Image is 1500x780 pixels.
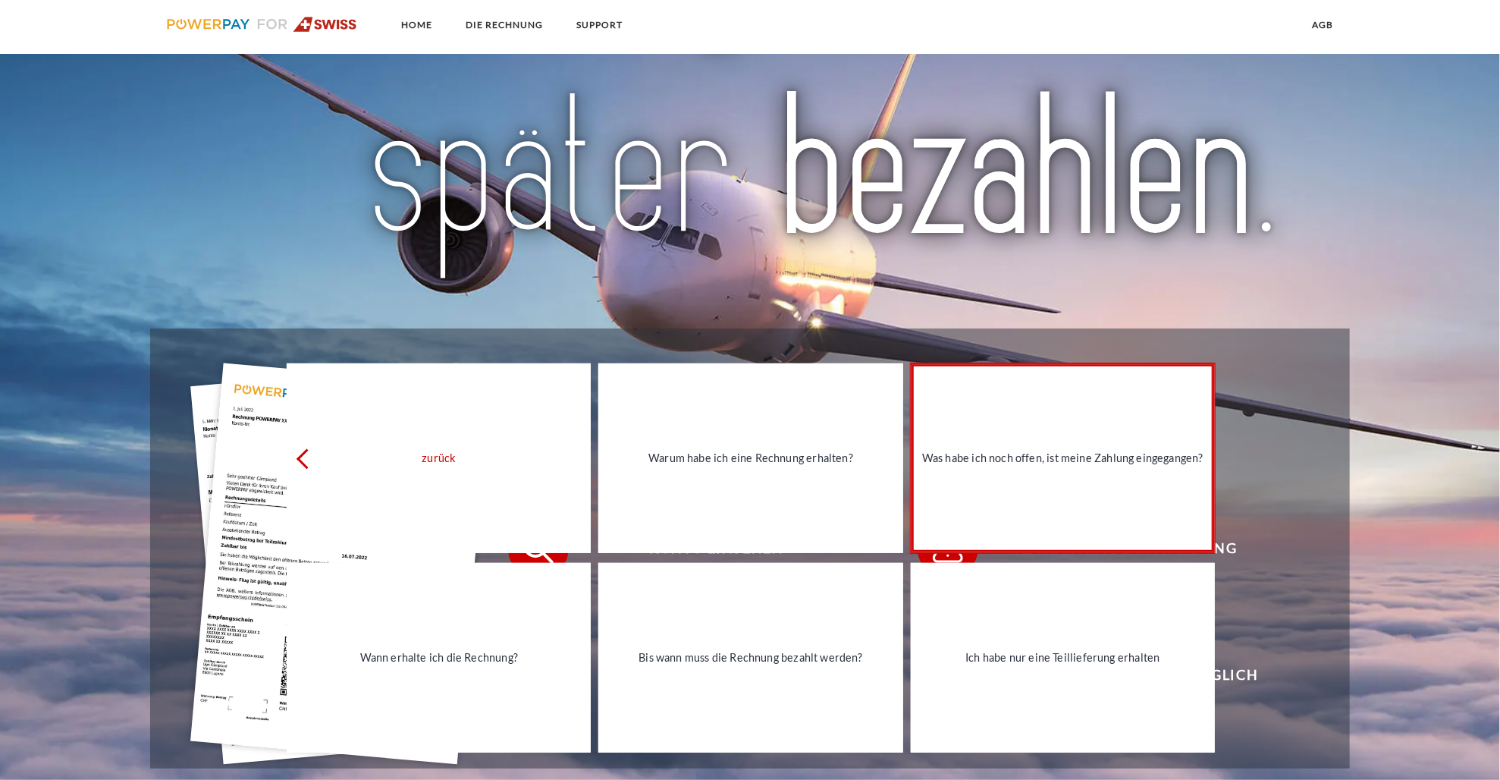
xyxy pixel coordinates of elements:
div: zurück [296,448,582,469]
div: Ich habe nur eine Teillieferung erhalten [920,647,1206,668]
a: agb [1299,11,1346,39]
div: Was habe ich noch offen, ist meine Zahlung eingegangen? [920,448,1206,469]
a: Was habe ich noch offen, ist meine Zahlung eingegangen? [911,363,1215,553]
a: DIE RECHNUNG [453,11,556,39]
div: Warum habe ich eine Rechnung erhalten? [607,448,893,469]
a: Home [388,11,445,39]
div: Wann erhalte ich die Rechnung? [296,647,582,668]
img: logo-swiss.svg [167,17,357,32]
a: SUPPORT [563,11,635,39]
div: Bis wann muss die Rechnung bezahlt werden? [607,647,893,668]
